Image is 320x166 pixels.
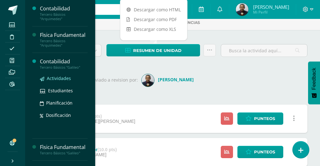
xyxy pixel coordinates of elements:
[40,5,88,12] div: Contabilidad
[254,113,275,124] span: Punteos
[158,77,194,83] strong: [PERSON_NAME]
[311,68,317,90] span: Feedback
[40,144,88,155] a: Fìsica FundamentalTercero Básicos "Galileo"
[40,39,88,48] div: Tercero Básicos "Arquimedes"
[40,87,88,94] a: Estudiantes
[40,5,88,21] a: ContabilidadTercero Básicos "Arquimedes"
[106,44,200,56] a: Resumen de unidad
[133,45,182,56] span: Resumen de unidad
[40,31,88,39] div: Fìsica Fundamental
[253,4,289,10] span: [PERSON_NAME]
[48,88,73,94] span: Estudiantes
[120,24,187,34] a: Descargar como XLS
[254,146,275,158] span: Punteos
[90,77,138,83] span: Enviado a revision por:
[120,14,187,24] a: Descargar como PDF
[236,3,248,16] img: 95b3710bf020b3bacc298da9a37dfd61.png
[221,44,307,57] input: Busca la actividad aquí...
[40,144,88,151] div: Fìsica Fundamental
[46,100,73,106] span: Planificación
[40,58,88,70] a: ContabilidadTercero Básicos "Galileo"
[97,147,117,152] strong: (10.0 pts)
[40,151,88,155] div: Tercero Básicos "Galileo"
[237,146,283,158] a: Punteos
[308,61,320,104] button: Feedback - Mostrar encuesta
[85,119,135,124] span: [DATE][PERSON_NAME]
[40,99,88,106] a: Planificación
[142,77,196,83] a: [PERSON_NAME]
[40,58,88,65] div: Contabilidad
[253,9,289,15] span: Mi Perfil
[40,65,88,70] div: Tercero Básicos "Galileo"
[40,12,88,21] div: Tercero Básicos "Arquimedes"
[40,75,88,82] a: Actividades
[40,112,88,119] a: Dosificación
[120,5,187,14] a: Descargar como HTML
[40,31,88,48] a: Fìsica FundamentalTercero Básicos "Arquimedes"
[47,75,71,81] span: Actividades
[237,112,283,125] a: Punteos
[46,112,71,118] span: Dosificación
[142,74,154,87] img: 0044c8c87f45057453d3c31a330aa4ce.png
